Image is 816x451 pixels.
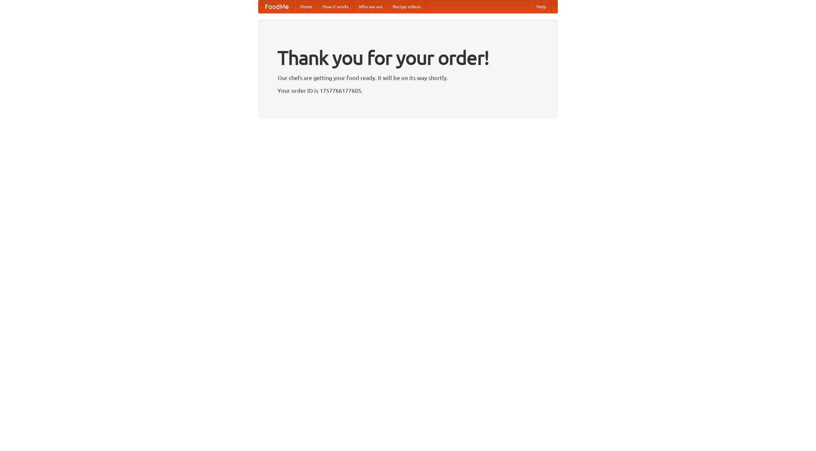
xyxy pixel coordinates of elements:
p: Our chefs are getting your food ready. It will be on its way shortly. [278,73,538,83]
a: Who we are [354,0,388,13]
a: Recipe videos [388,0,426,13]
a: Home [295,0,317,13]
h1: Thank you for your order! [278,42,538,73]
p: Your order ID is 1757766177605. [278,86,538,95]
a: Help [531,0,551,13]
a: FoodMe [259,0,295,13]
a: How it works [317,0,354,13]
